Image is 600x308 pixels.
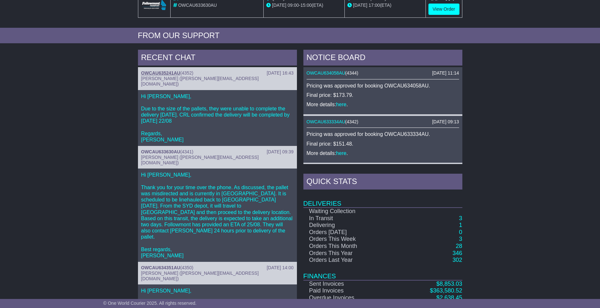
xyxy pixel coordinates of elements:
a: $8,853.03 [436,281,462,287]
a: View Order [428,4,459,15]
td: Sent Invoices [303,280,396,288]
p: Pricing was approved for booking OWCAU633334AU. [307,131,459,137]
td: Paid Invoices [303,287,396,294]
td: Orders This Week [303,236,396,243]
p: Pricing was approved for booking OWCAU634058AU. [307,83,459,89]
div: [DATE] 09:39 [267,149,293,155]
div: [DATE] 11:14 [432,70,459,76]
div: [DATE] 14:00 [267,265,293,271]
p: Final price: $173.79. [307,92,459,98]
a: OWCAU635241AU [141,70,180,76]
span: OWCAU633630AU [178,3,217,8]
span: 15:00 [300,3,312,8]
p: Hi [PERSON_NAME], Thank you for your time over the phone. As discussed, the pallet was misdirecte... [141,172,294,259]
div: ( ) [141,70,294,76]
td: Orders Last Year [303,257,396,264]
td: In Transit [303,215,396,222]
a: $2,638.45 [436,294,462,301]
span: 4342 [347,119,357,124]
p: More details: . [307,150,459,156]
a: 3 [459,236,462,242]
div: [DATE] 09:13 [432,119,459,125]
a: 28 [456,243,462,249]
span: 4344 [347,70,357,76]
span: © One World Courier 2025. All rights reserved. [103,301,197,306]
td: Orders [DATE] [303,229,396,236]
span: [PERSON_NAME] ([PERSON_NAME][EMAIL_ADDRESS][DOMAIN_NAME]) [141,155,259,165]
div: ( ) [141,265,294,271]
td: Delivering [303,222,396,229]
td: Deliveries [303,191,462,208]
p: Hi [PERSON_NAME], Due to the size of the pallets, they were unable to complete the delivery [DATE... [141,93,294,143]
span: [DATE] [353,3,367,8]
a: $363,580.52 [430,287,462,294]
a: here [336,102,346,107]
span: [DATE] [272,3,286,8]
span: [PERSON_NAME] ([PERSON_NAME][EMAIL_ADDRESS][DOMAIN_NAME]) [141,76,259,87]
span: 4350 [182,265,192,270]
div: RECENT CHAT [138,50,297,67]
div: [DATE] 16:43 [267,70,293,76]
a: here [336,150,346,156]
div: ( ) [307,119,459,125]
div: ( ) [307,70,459,76]
a: 302 [452,257,462,263]
td: Overdue Invoices [303,294,396,302]
p: More details: . [307,101,459,108]
span: 4341 [182,149,192,154]
div: Quick Stats [303,174,462,191]
div: - (ETA) [266,2,342,9]
span: 8,853.03 [439,281,462,287]
a: 3 [459,215,462,221]
span: 363,580.52 [433,287,462,294]
span: [PERSON_NAME] ([PERSON_NAME][EMAIL_ADDRESS][DOMAIN_NAME]) [141,271,259,281]
td: Waiting Collection [303,208,396,215]
p: Final price: $151.48. [307,141,459,147]
a: 0 [459,229,462,235]
div: ( ) [141,149,294,155]
td: Orders This Month [303,243,396,250]
a: OWCAU634058AU [307,70,345,76]
a: OWCAU633630AU [141,149,180,154]
span: 4352 [182,70,192,76]
a: OWCAU633334AU [307,119,345,124]
a: OWCAU634351AU [141,265,180,270]
span: 09:00 [288,3,299,8]
div: (ETA) [347,2,423,9]
div: FROM OUR SUPPORT [138,31,462,40]
a: 346 [452,250,462,256]
td: Orders This Year [303,250,396,257]
span: 2,638.45 [439,294,462,301]
span: 17:00 [369,3,380,8]
td: Finances [303,264,462,280]
a: 1 [459,222,462,228]
div: NOTICE BOARD [303,50,462,67]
